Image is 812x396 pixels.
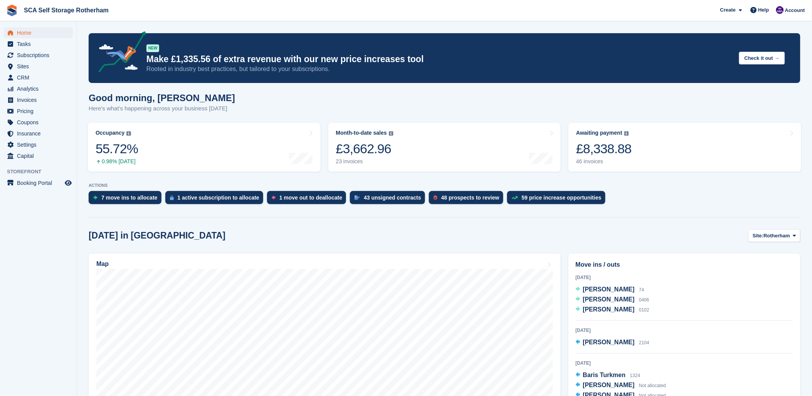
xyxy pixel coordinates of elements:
div: [DATE] [576,360,793,367]
img: contract_signature_icon-13c848040528278c33f63329250d36e43548de30e8caae1d1a13099fd9432cc5.svg [355,195,360,200]
span: Home [17,27,63,38]
span: Capital [17,151,63,161]
a: Awaiting payment £8,338.88 46 invoices [568,123,801,172]
div: 46 invoices [576,158,632,165]
img: stora-icon-8386f47178a22dfd0bd8f6a31ec36ba5ce8667c1dd55bd0f319d3a0aa187defe.svg [6,5,18,16]
div: Month-to-date sales [336,130,387,136]
span: Help [758,6,769,14]
span: Storefront [7,168,77,176]
span: Baris Turkmen [583,372,626,378]
span: 2104 [639,340,649,345]
span: Create [720,6,736,14]
div: 7 move ins to allocate [101,195,158,201]
h2: Move ins / outs [576,260,793,269]
p: ACTIONS [89,183,800,188]
a: Month-to-date sales £3,662.96 23 invoices [328,123,561,172]
p: Make £1,335.56 of extra revenue with our new price increases tool [146,54,733,65]
a: menu [4,106,73,117]
span: Coupons [17,117,63,128]
a: Baris Turkmen 1324 [576,371,641,381]
span: Sites [17,61,63,72]
span: Subscriptions [17,50,63,61]
img: price_increase_opportunities-93ffe204e8149a01c8c9dc8f82e8f89637d9d84a8eef4429ea346261dce0b2c0.svg [512,196,518,200]
img: move_ins_to_allocate_icon-fdf77a2bb77ea45bf5b3d319d69a93e2d87916cf1d5bf7949dd705db3b84f3ca.svg [93,195,98,200]
img: Kelly Neesham [776,6,784,14]
a: menu [4,50,73,61]
span: Booking Portal [17,178,63,188]
a: menu [4,39,73,49]
div: 59 price increase opportunities [522,195,602,201]
a: 48 prospects to review [429,191,507,208]
span: Rotherham [764,232,790,240]
span: Analytics [17,83,63,94]
h1: Good morning, [PERSON_NAME] [89,93,235,103]
span: Account [785,7,805,14]
p: Here's what's happening across your business [DATE] [89,104,235,113]
img: active_subscription_to_allocate_icon-d502201f5373d7db506a760aba3b589e785aa758c864c3986d89f69b8ff3... [170,195,174,200]
div: Occupancy [96,130,124,136]
a: menu [4,151,73,161]
div: 0.98% [DATE] [96,158,138,165]
a: 1 active subscription to allocate [165,191,267,208]
a: Occupancy 55.72% 0.98% [DATE] [88,123,321,172]
div: [DATE] [576,274,793,281]
img: price-adjustments-announcement-icon-8257ccfd72463d97f412b2fc003d46551f7dbcb40ab6d574587a9cd5c0d94... [92,31,146,75]
div: 1 active subscription to allocate [178,195,259,201]
a: menu [4,117,73,128]
span: 74 [639,287,644,293]
span: Settings [17,139,63,150]
a: [PERSON_NAME] 0406 [576,295,649,305]
span: Not allocated [639,383,666,388]
a: 59 price increase opportunities [507,191,609,208]
a: menu [4,128,73,139]
div: Awaiting payment [576,130,622,136]
span: [PERSON_NAME] [583,306,635,313]
button: Check it out → [739,52,785,64]
a: menu [4,61,73,72]
div: [DATE] [576,327,793,334]
a: menu [4,95,73,105]
div: 48 prospects to review [441,195,499,201]
div: 43 unsigned contracts [364,195,421,201]
span: Pricing [17,106,63,117]
img: icon-info-grey-7440780725fd019a000dd9b08b2336e03edf1995a4989e88bcd33f0948082b44.svg [624,131,629,136]
div: 23 invoices [336,158,393,165]
span: 0406 [639,297,649,303]
div: NEW [146,44,159,52]
a: 1 move out to deallocate [267,191,350,208]
a: Preview store [64,178,73,188]
button: Site: Rotherham [748,229,800,242]
a: menu [4,72,73,83]
span: [PERSON_NAME] [583,339,635,345]
a: 43 unsigned contracts [350,191,429,208]
div: 1 move out to deallocate [279,195,342,201]
a: [PERSON_NAME] 2104 [576,338,649,348]
a: menu [4,83,73,94]
span: 0102 [639,307,649,313]
span: Invoices [17,95,63,105]
a: SCA Self Storage Rotherham [21,4,112,17]
span: CRM [17,72,63,83]
p: Rooted in industry best practices, but tailored to your subscriptions. [146,65,733,73]
div: 55.72% [96,141,138,157]
span: 1324 [630,373,641,378]
span: Insurance [17,128,63,139]
span: [PERSON_NAME] [583,296,635,303]
img: icon-info-grey-7440780725fd019a000dd9b08b2336e03edf1995a4989e88bcd33f0948082b44.svg [389,131,393,136]
span: [PERSON_NAME] [583,286,635,293]
h2: Map [96,261,109,267]
span: Site: [753,232,763,240]
div: £3,662.96 [336,141,393,157]
div: £8,338.88 [576,141,632,157]
span: Tasks [17,39,63,49]
a: menu [4,178,73,188]
img: move_outs_to_deallocate_icon-f764333ba52eb49d3ac5e1228854f67142a1ed5810a6f6cc68b1a99e826820c5.svg [272,195,276,200]
img: prospect-51fa495bee0391a8d652442698ab0144808aea92771e9ea1ae160a38d050c398.svg [434,195,437,200]
img: icon-info-grey-7440780725fd019a000dd9b08b2336e03edf1995a4989e88bcd33f0948082b44.svg [126,131,131,136]
span: [PERSON_NAME] [583,382,635,388]
a: [PERSON_NAME] Not allocated [576,381,666,391]
a: menu [4,139,73,150]
a: [PERSON_NAME] 74 [576,285,644,295]
a: menu [4,27,73,38]
a: [PERSON_NAME] 0102 [576,305,649,315]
